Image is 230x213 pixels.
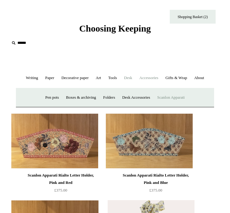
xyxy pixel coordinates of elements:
img: Scanlon Apparati Rialto Letter Holder, Pink and Blue [106,113,193,169]
span: Choosing Keeping [79,23,151,33]
a: Scanlon Apparati Rialto Letter Holder, Pink and Red Scanlon Apparati Rialto Letter Holder, Pink a... [24,113,110,169]
a: Folders [100,89,118,106]
span: £375.00 [54,188,67,192]
a: Scanlon Apparati Rialto Letter Holder, Pink and Blue £375.00 [118,169,194,194]
a: Desk Accessories [119,89,153,106]
a: Paper [42,70,57,86]
a: Writing [23,70,41,86]
a: Shopping Basket (2) [170,10,216,24]
a: Decorative paper [58,70,92,86]
span: £375.00 [149,188,162,192]
a: Pen pots [42,89,62,106]
a: Choosing Keeping [79,28,151,32]
a: Scanlon Apparati Rialto Letter Holder, Pink and Blue Scanlon Apparati Rialto Letter Holder, Pink ... [118,113,205,169]
a: Boxes & archiving [63,89,99,106]
a: Scanlon Apparati Rialto Letter Holder, Pink and Red £375.00 [24,169,98,194]
a: Accessories [136,70,161,86]
div: Scanlon Apparati Rialto Letter Holder, Pink and Blue [120,172,192,186]
a: Desk [121,70,135,86]
a: Gifts & Wrap [162,70,190,86]
div: Scanlon Apparati Rialto Letter Holder, Pink and Red [25,172,97,186]
a: Scanlon Apparati [154,89,188,106]
img: Scanlon Apparati Rialto Letter Holder, Pink and Red [11,113,98,169]
a: About [191,70,207,86]
a: Tools [105,70,120,86]
a: Art [93,70,104,86]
